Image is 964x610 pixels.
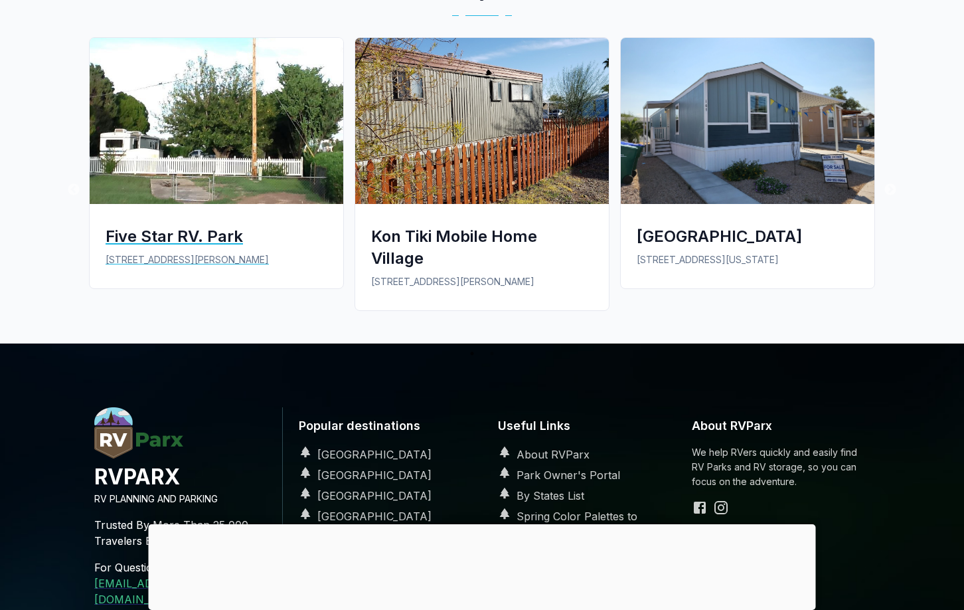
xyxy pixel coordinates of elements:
a: About RVParx [493,448,590,461]
a: [GEOGRAPHIC_DATA] [293,448,432,461]
iframe: Advertisement [149,524,816,607]
h4: RVPARX [94,462,272,492]
button: 1 [465,347,479,360]
p: For Questions, Contact us [94,559,272,575]
div: Kon Tiki Mobile Home Village [371,225,593,269]
a: [GEOGRAPHIC_DATA] [293,468,432,482]
a: Kon Tiki Mobile Home VillageKon Tiki Mobile Home Village[STREET_ADDRESS][PERSON_NAME] [349,37,615,322]
p: [STREET_ADDRESS][PERSON_NAME] [106,253,327,267]
p: We help RVers quickly and easily find RV Parks and RV storage, so you can focus on the adventure. [692,445,870,489]
a: RVParx.comRVPARXRV PLANNING AND PARKING [94,448,272,506]
a: [EMAIL_ADDRESS][DOMAIN_NAME] [94,577,193,606]
p: [STREET_ADDRESS][PERSON_NAME] [371,274,593,289]
p: [STREET_ADDRESS][US_STATE] [637,253,858,267]
a: Spring Color Palettes to Refresh Your Home This Season [493,510,660,539]
a: Five Star RV. ParkFive Star RV. Park[STREET_ADDRESS][PERSON_NAME] [84,37,349,300]
h6: About RVParx [692,407,870,445]
a: By States List [493,489,584,502]
a: Park Owner's Portal [493,468,620,482]
img: RVParx.com [94,407,183,458]
img: Kon Tiki Mobile Home Village [355,38,609,204]
a: [GEOGRAPHIC_DATA] [293,510,432,523]
button: Next [884,183,897,197]
h6: Useful Links [493,407,671,445]
img: Sunshine Valley [621,38,874,204]
p: RV PLANNING AND PARKING [94,492,272,506]
a: Sunshine Valley[GEOGRAPHIC_DATA][STREET_ADDRESS][US_STATE] [615,37,880,300]
a: [GEOGRAPHIC_DATA] [293,489,432,502]
button: 2 [485,347,499,360]
h6: Popular destinations [293,407,471,445]
button: Previous [67,183,80,197]
p: Trusted By More Than 25,000 Travelers Every Year [94,506,272,559]
img: Five Star RV. Park [90,38,343,204]
div: Five Star RV. Park [106,225,327,247]
div: [GEOGRAPHIC_DATA] [637,225,858,247]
